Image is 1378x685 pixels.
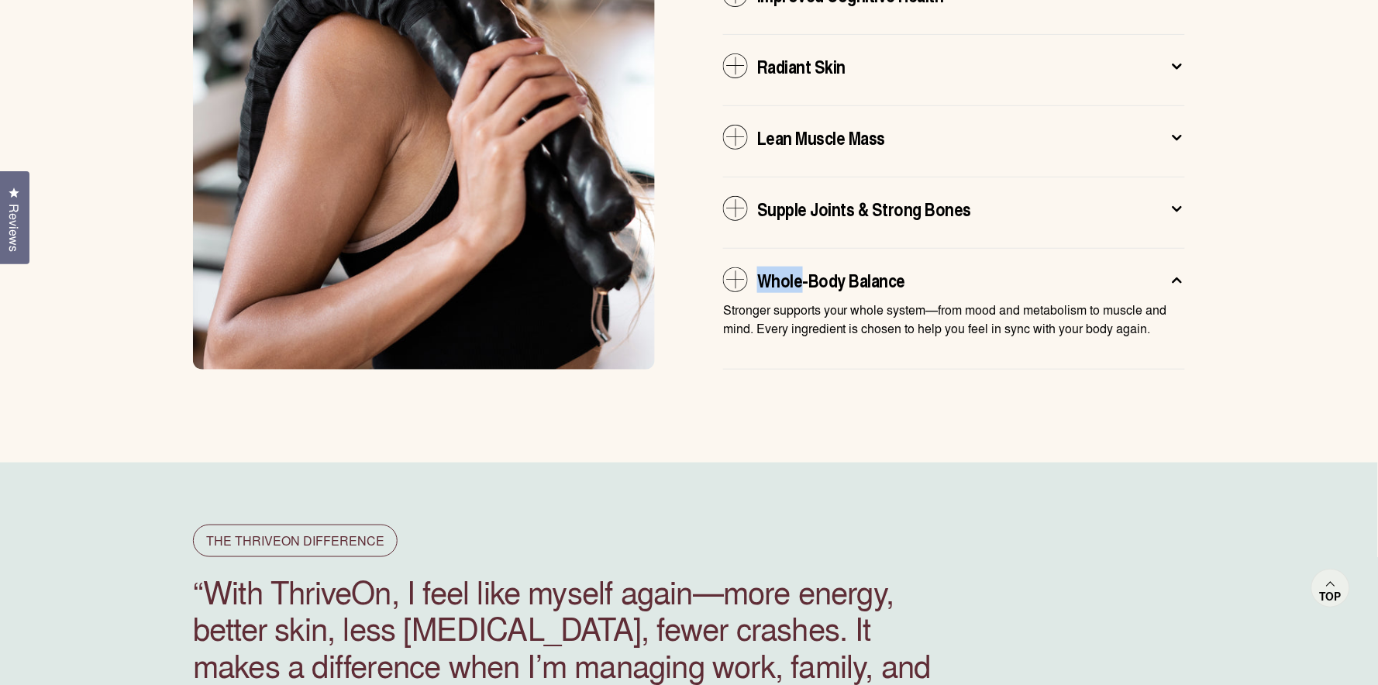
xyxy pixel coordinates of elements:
[757,53,846,78] span: Radiant Skin
[723,53,1185,87] button: Radiant Skin
[4,204,24,252] span: Reviews
[757,267,905,292] span: Whole-Body Balance
[723,301,1185,338] p: Stronger supports your whole system—from mood and metabolism to muscle and mind. Every ingredient...
[723,196,1185,229] button: Supple Joints & Strong Bones
[723,267,1185,301] button: Whole-Body Balance
[757,125,885,150] span: Lean Muscle Mass
[723,301,1185,350] div: Whole-Body Balance
[193,525,398,557] h2: The ThriveOn Difference
[757,196,972,221] span: Supple Joints & Strong Bones
[1320,590,1342,604] span: Top
[723,125,1185,158] button: Lean Muscle Mass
